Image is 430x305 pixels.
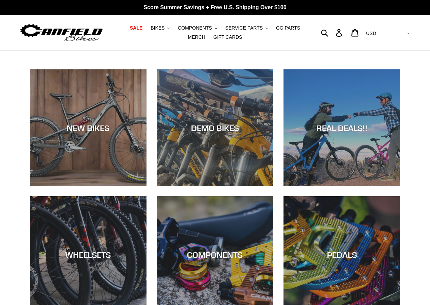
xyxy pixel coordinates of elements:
span: GIFT CARDS [213,34,242,40]
div: PEDALS [283,250,400,260]
div: WHEELSETS [30,250,147,260]
a: REAL DEALS!! [283,69,400,186]
a: SALE [126,23,146,33]
div: COMPONENTS [157,250,273,260]
a: MERCH [185,33,209,42]
span: SALE [130,25,142,31]
a: GG PARTS [273,23,304,33]
span: BIKES [151,25,165,31]
div: DEMO BIKES [157,123,273,133]
span: MERCH [188,34,205,40]
span: SERVICE PARTS [225,25,263,31]
a: NEW BIKES [30,69,147,186]
img: Canfield Bikes [19,22,104,44]
div: REAL DEALS!! [283,123,400,133]
span: COMPONENTS [178,25,212,31]
a: DEMO BIKES [157,69,273,186]
button: BIKES [147,23,173,33]
button: COMPONENTS [174,23,220,33]
button: SERVICE PARTS [222,23,271,33]
span: GG PARTS [276,25,300,31]
div: NEW BIKES [30,123,147,133]
a: GIFT CARDS [210,33,246,42]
